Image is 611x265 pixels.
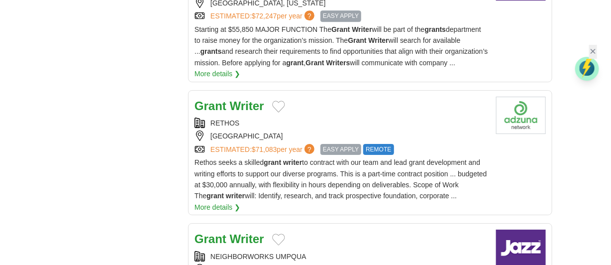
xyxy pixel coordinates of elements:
[496,97,546,134] img: Company logo
[195,99,264,113] a: Grant Writer
[226,192,245,200] strong: writer
[326,59,350,67] strong: Writers
[369,36,389,44] strong: Writer
[331,25,350,33] strong: Grant
[305,59,324,67] strong: Grant
[195,232,226,246] strong: Grant
[201,47,222,55] strong: grants
[272,234,285,246] button: Add to favorite jobs
[252,12,277,20] span: $72,247
[272,101,285,113] button: Add to favorite jobs
[363,144,394,155] span: REMOTE
[320,144,361,155] span: EASY APPLY
[252,145,277,153] span: $71,083
[206,192,224,200] strong: grant
[210,10,316,21] a: ESTIMATED:$72,247per year?
[210,144,316,155] a: ESTIMATED:$71,083per year?
[195,202,240,213] a: More details ❯
[195,118,488,129] div: RETHOS
[195,131,488,141] div: [GEOGRAPHIC_DATA]
[195,25,488,67] span: Starting at $55,850 MAJOR FUNCTION The will be part of the department to raise money for the orga...
[195,68,240,79] a: More details ❯
[320,10,361,21] span: EASY APPLY
[348,36,366,44] strong: Grant
[305,144,314,154] span: ?
[195,251,488,262] div: NEIGHBORWORKS UMPQUA
[230,99,264,113] strong: Writer
[283,158,302,166] strong: writer
[286,59,304,67] strong: grant
[424,25,446,33] strong: grants
[352,25,372,33] strong: Writer
[305,10,314,20] span: ?
[230,232,264,246] strong: Writer
[195,232,264,246] a: Grant Writer
[195,99,226,113] strong: Grant
[264,158,281,166] strong: grant
[195,158,487,200] span: Rethos seeks a skilled to contract with our team and lead grant development and writing efforts t...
